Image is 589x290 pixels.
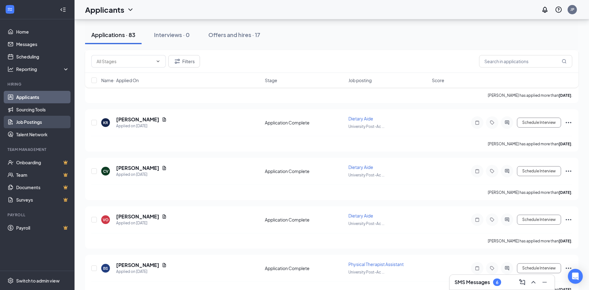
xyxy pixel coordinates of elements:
[348,164,373,170] span: Dietary Aide
[528,277,538,287] button: ChevronUp
[116,262,159,269] h5: [PERSON_NAME]
[530,278,537,286] svg: ChevronUp
[162,263,167,268] svg: Document
[16,194,69,206] a: SurveysCrown
[16,181,69,194] a: DocumentsCrown
[488,93,572,98] p: [PERSON_NAME] has applied more than .
[7,6,13,12] svg: WorkstreamLogo
[16,278,60,284] div: Switch to admin view
[7,147,68,152] div: Team Management
[101,77,139,83] span: Name · Applied On
[7,212,68,217] div: Payroll
[565,264,572,272] svg: Ellipses
[473,120,481,125] svg: Note
[16,26,69,38] a: Home
[488,169,496,174] svg: Tag
[473,169,481,174] svg: Note
[473,217,481,222] svg: Note
[16,116,69,128] a: Job Postings
[208,31,260,39] div: Offers and hires · 17
[503,266,511,271] svg: ActiveChat
[488,238,572,244] p: [PERSON_NAME] has applied more than .
[16,156,69,169] a: OnboardingCrown
[103,120,108,125] div: KR
[559,142,571,146] b: [DATE]
[103,217,109,222] div: VO
[565,167,572,175] svg: Ellipses
[488,190,572,195] p: [PERSON_NAME] has applied more than .
[116,123,167,129] div: Applied on [DATE]
[559,93,571,98] b: [DATE]
[348,77,372,83] span: Job posting
[162,166,167,171] svg: Document
[265,77,277,83] span: Stage
[559,190,571,195] b: [DATE]
[116,165,159,171] h5: [PERSON_NAME]
[565,119,572,126] svg: Ellipses
[16,128,69,141] a: Talent Network
[60,7,66,13] svg: Collapse
[496,280,498,285] div: 6
[162,214,167,219] svg: Document
[162,117,167,122] svg: Document
[565,216,572,223] svg: Ellipses
[168,55,200,68] button: Filter Filters
[116,116,159,123] h5: [PERSON_NAME]
[265,217,345,223] div: Application Complete
[555,6,562,13] svg: QuestionInfo
[348,116,373,121] span: Dietary Aide
[348,270,384,274] span: University Post-Ac ...
[348,124,384,129] span: University Post-Ac ...
[503,120,511,125] svg: ActiveChat
[91,31,135,39] div: Applications · 83
[116,269,167,275] div: Applied on [DATE]
[16,66,70,72] div: Reporting
[116,171,167,178] div: Applied on [DATE]
[348,213,373,218] span: Dietary Aide
[348,173,384,177] span: University Post-Ac ...
[265,265,345,271] div: Application Complete
[488,120,496,125] svg: Tag
[156,59,161,64] svg: ChevronDown
[517,118,561,128] button: Schedule Interview
[519,278,526,286] svg: ComposeMessage
[97,58,153,65] input: All Stages
[559,239,571,243] b: [DATE]
[568,269,583,284] div: Open Intercom Messenger
[455,279,490,286] h3: SMS Messages
[432,77,444,83] span: Score
[541,278,548,286] svg: Minimize
[265,119,345,126] div: Application Complete
[541,6,549,13] svg: Notifications
[517,166,561,176] button: Schedule Interview
[16,103,69,116] a: Sourcing Tools
[16,38,69,50] a: Messages
[116,220,167,226] div: Applied on [DATE]
[127,6,134,13] svg: ChevronDown
[103,266,108,271] div: BS
[103,169,108,174] div: CV
[488,266,496,271] svg: Tag
[517,215,561,225] button: Schedule Interview
[517,277,527,287] button: ComposeMessage
[488,141,572,147] p: [PERSON_NAME] has applied more than .
[517,263,561,273] button: Schedule Interview
[7,278,14,284] svg: Settings
[16,91,69,103] a: Applicants
[7,66,14,72] svg: Analysis
[473,266,481,271] svg: Note
[85,4,124,15] h1: Applicants
[154,31,190,39] div: Interviews · 0
[174,58,181,65] svg: Filter
[16,169,69,181] a: TeamCrown
[348,261,404,267] span: Physical Therapist Assistant
[503,169,511,174] svg: ActiveChat
[540,277,550,287] button: Minimize
[348,221,384,226] span: University Post-Ac ...
[562,59,567,64] svg: MagnifyingGlass
[570,7,574,12] div: JP
[7,82,68,87] div: Hiring
[16,50,69,63] a: Scheduling
[116,213,159,220] h5: [PERSON_NAME]
[265,168,345,174] div: Application Complete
